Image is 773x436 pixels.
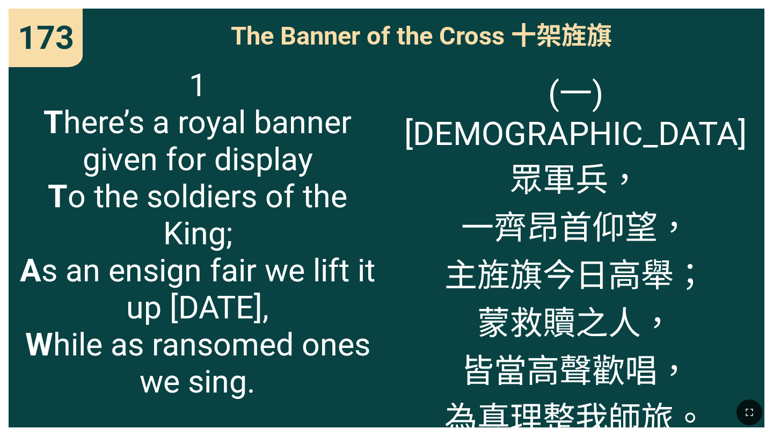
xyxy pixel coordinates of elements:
[17,67,378,400] span: 1 here’s a royal banner given for display o the soldiers of the King; s an ensign fair we lift it...
[25,326,53,363] b: W
[18,18,74,57] span: 173
[43,104,63,141] b: T
[231,15,612,52] span: The Banner of the Cross 十架旌旗
[48,178,68,215] b: T
[20,252,41,289] b: A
